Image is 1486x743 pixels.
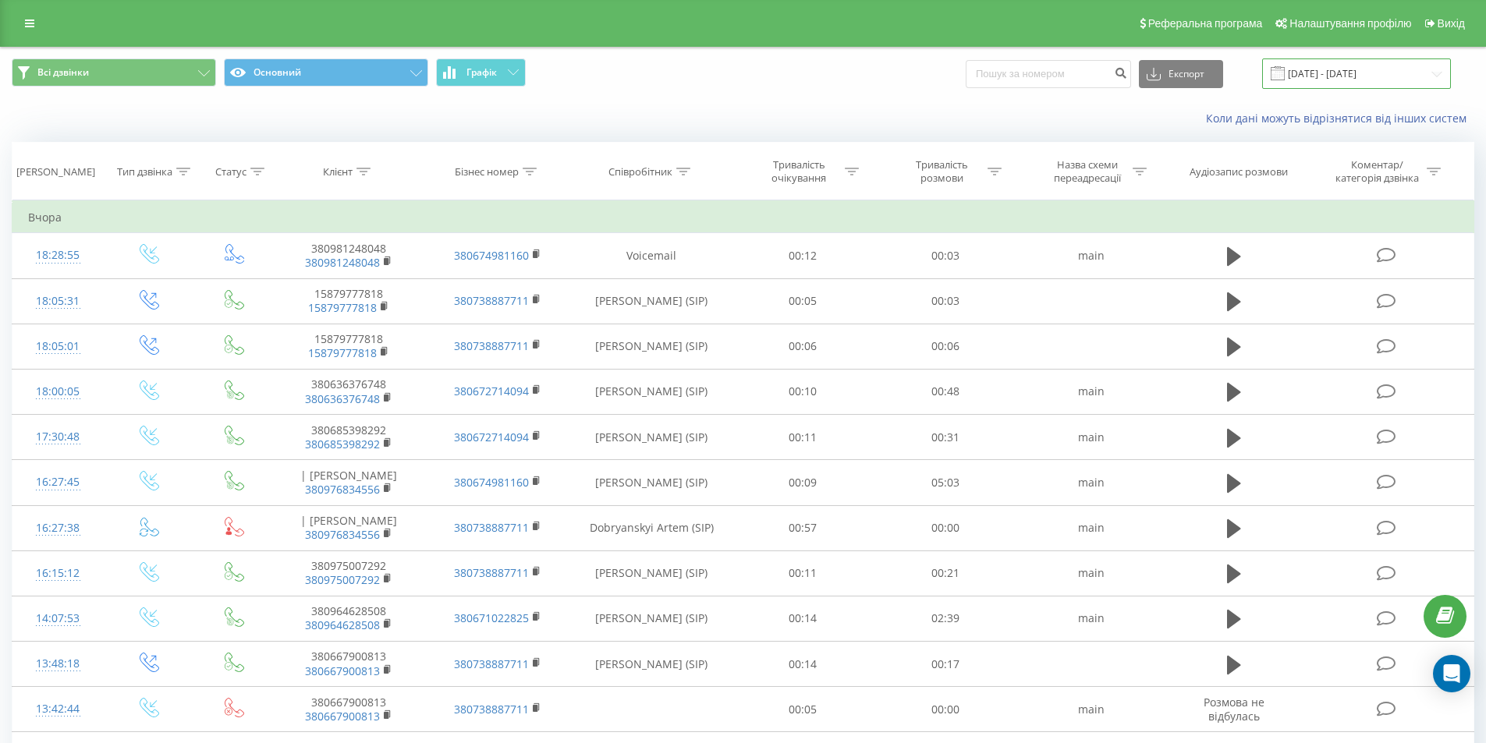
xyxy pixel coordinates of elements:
[608,165,672,179] div: Співробітник
[28,240,88,271] div: 18:28:55
[305,482,380,497] a: 380976834556
[28,377,88,407] div: 18:00:05
[732,596,874,641] td: 00:14
[874,324,1017,369] td: 00:06
[454,293,529,308] a: 380738887711
[874,369,1017,414] td: 00:48
[275,369,423,414] td: 380636376748
[874,550,1017,596] td: 00:21
[1016,596,1165,641] td: main
[224,58,428,87] button: Основний
[305,617,380,632] a: 380964628508
[37,66,89,79] span: Всі дзвінки
[275,596,423,641] td: 380964628508
[732,460,874,505] td: 00:09
[117,165,172,179] div: Тип дзвінка
[454,702,529,716] a: 380738887711
[1016,369,1165,414] td: main
[1139,60,1223,88] button: Експорт
[28,603,88,634] div: 14:07:53
[323,165,353,179] div: Клієнт
[305,663,380,678] a: 380667900813
[1433,655,1470,692] div: Open Intercom Messenger
[732,278,874,324] td: 00:05
[275,415,423,460] td: 380685398292
[454,248,529,263] a: 380674981160
[1332,158,1423,185] div: Коментар/категорія дзвінка
[966,60,1131,88] input: Пошук за номером
[1016,505,1165,550] td: main
[732,687,874,732] td: 00:05
[308,345,377,360] a: 15879777818
[874,278,1017,324] td: 00:03
[305,572,380,587] a: 380975007292
[305,437,380,451] a: 380685398292
[12,202,1474,233] td: Вчора
[454,384,529,398] a: 380672714094
[1016,550,1165,596] td: main
[16,165,95,179] div: [PERSON_NAME]
[732,550,874,596] td: 00:11
[275,278,423,324] td: 15879777818
[275,550,423,596] td: 380975007292
[1190,165,1288,179] div: Аудіозапис розмови
[874,460,1017,505] td: 05:03
[732,415,874,460] td: 00:11
[874,415,1017,460] td: 00:31
[454,520,529,535] a: 380738887711
[436,58,526,87] button: Графік
[874,596,1017,641] td: 02:39
[275,642,423,687] td: 380667900813
[732,369,874,414] td: 00:10
[732,505,874,550] td: 00:57
[874,642,1017,687] td: 00:17
[275,687,423,732] td: 380667900813
[28,467,88,497] div: 16:27:45
[28,331,88,362] div: 18:05:01
[28,694,88,724] div: 13:42:44
[28,558,88,589] div: 16:15:12
[874,687,1017,732] td: 00:00
[1016,415,1165,460] td: main
[732,642,874,687] td: 00:14
[305,527,380,542] a: 380976834556
[1045,158,1129,185] div: Назва схеми переадресації
[1016,460,1165,505] td: main
[275,324,423,369] td: 15879777818
[275,505,423,550] td: | [PERSON_NAME]
[572,415,732,460] td: [PERSON_NAME] (SIP)
[466,67,497,78] span: Графік
[874,505,1017,550] td: 00:00
[308,300,377,315] a: 15879777818
[572,369,732,414] td: [PERSON_NAME] (SIP)
[1148,17,1263,30] span: Реферальна програма
[1289,17,1411,30] span: Налаштування профілю
[454,565,529,580] a: 380738887711
[572,550,732,596] td: [PERSON_NAME] (SIP)
[572,233,732,278] td: Voicemail
[572,642,732,687] td: [PERSON_NAME] (SIP)
[28,513,88,543] div: 16:27:38
[1204,695,1264,724] span: Розмова не відбулась
[900,158,984,185] div: Тривалість розмови
[572,460,732,505] td: [PERSON_NAME] (SIP)
[454,475,529,490] a: 380674981160
[28,286,88,317] div: 18:05:31
[1016,687,1165,732] td: main
[12,58,216,87] button: Всі дзвінки
[454,338,529,353] a: 380738887711
[305,391,380,406] a: 380636376748
[305,255,380,270] a: 380981248048
[1206,111,1474,126] a: Коли дані можуть відрізнятися вiд інших систем
[455,165,519,179] div: Бізнес номер
[732,233,874,278] td: 00:12
[572,596,732,641] td: [PERSON_NAME] (SIP)
[454,656,529,671] a: 380738887711
[454,430,529,444] a: 380672714094
[1438,17,1465,30] span: Вихід
[215,165,246,179] div: Статус
[28,422,88,452] div: 17:30:48
[1016,233,1165,278] td: main
[454,610,529,625] a: 380671022825
[572,278,732,324] td: [PERSON_NAME] (SIP)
